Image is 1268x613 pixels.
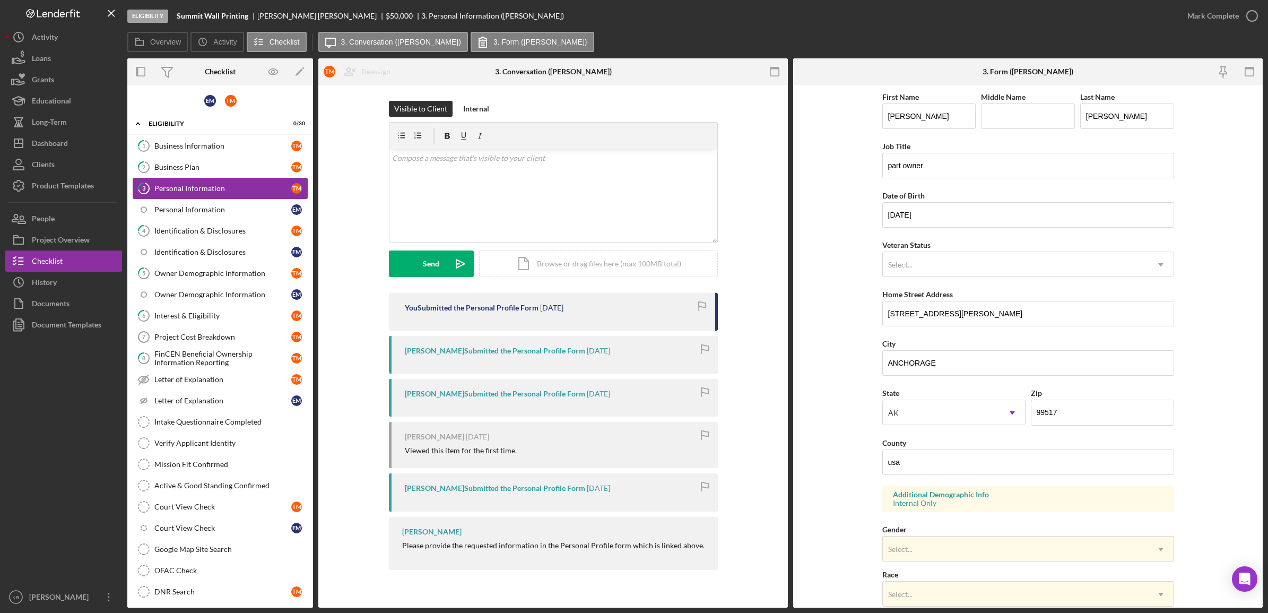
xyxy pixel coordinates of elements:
a: Google Map Site Search [133,539,308,560]
div: Court View Check [154,503,291,511]
label: City [882,339,896,348]
div: [PERSON_NAME] [402,528,462,536]
button: Loans [5,48,122,69]
div: Eligibility [127,10,168,23]
button: Send [389,251,474,277]
button: People [5,208,122,229]
div: Document Templates [32,314,101,338]
div: E M [291,247,302,257]
div: Please provide the requested information in the Personal Profile form which is linked above. [402,541,705,550]
div: [PERSON_NAME] Submitted the Personal Profile Form [405,390,585,398]
tspan: 4 [142,227,146,234]
b: Summit Wall Printing [177,12,248,20]
button: Overview [127,32,188,52]
time: 2025-09-24 00:41 [587,347,610,355]
a: Documents [5,293,122,314]
div: Personal Information [154,184,291,193]
div: Business Plan [154,163,291,171]
div: OFAC Check [154,566,307,575]
button: 3. Conversation ([PERSON_NAME]) [318,32,468,52]
div: People [32,208,55,232]
div: T M [291,332,302,342]
div: E M [291,395,302,406]
div: Grants [32,69,54,93]
a: Mission Fit Confirmed [133,454,308,475]
div: T M [225,95,237,107]
label: 3. Form ([PERSON_NAME]) [493,38,587,46]
div: T M [291,586,302,597]
a: Verify Applicant Identity [133,433,308,454]
a: 6Interest & EligibilityTM [133,305,308,326]
text: KR [12,594,19,600]
button: History [5,272,122,293]
div: T M [291,374,302,385]
a: Personal InformationEM [133,199,308,220]
label: Last Name [1080,92,1115,101]
div: Interest & Eligibility [154,312,291,320]
a: Court View CheckEM [133,517,308,539]
div: [PERSON_NAME] [27,586,95,610]
div: Educational [32,90,71,114]
label: Middle Name [981,92,1026,101]
div: T M [324,66,335,77]
time: 2025-09-24 00:38 [466,433,489,441]
button: Checklist [5,251,122,272]
div: Send [423,251,439,277]
div: Select... [888,590,913,599]
div: Internal [463,101,489,117]
div: T M [291,162,302,172]
div: Eligibility [149,120,279,127]
div: 3. Personal Information ([PERSON_NAME]) [421,12,564,20]
button: Mark Complete [1177,5,1263,27]
div: FinCEN Beneficial Ownership Information Reporting [154,350,291,367]
div: Long-Term [32,111,67,135]
div: Internal Only [893,499,1163,507]
div: Court View Check [154,524,291,532]
div: Personal Information [154,205,291,214]
a: 2Business PlanTM [133,157,308,178]
label: Overview [150,38,181,46]
div: Activity [32,27,58,50]
div: Letter of Explanation [154,375,291,384]
div: Checklist [205,67,236,76]
button: Product Templates [5,175,122,196]
div: E M [291,523,302,533]
a: Intake Questionnaire Completed [133,411,308,433]
div: Select... [888,545,913,554]
a: DNR SearchTM [133,581,308,602]
div: Viewed this item for the first time. [405,446,517,455]
div: Mission Fit Confirmed [154,460,307,469]
div: Select... [888,261,913,269]
a: Owner Demographic InformationEM [133,284,308,305]
button: Activity [5,27,122,48]
button: Grants [5,69,122,90]
div: Clients [32,154,55,178]
button: Clients [5,154,122,175]
a: Educational [5,90,122,111]
button: Dashboard [5,133,122,154]
div: Project Overview [32,229,90,253]
a: Active & Good Standing Confirmed [133,475,308,496]
div: T M [291,226,302,236]
div: Project Cost Breakdown [154,333,291,341]
div: AK [888,409,899,417]
div: Business Information [154,142,291,150]
div: Documents [32,293,70,317]
div: History [32,272,57,296]
tspan: 7 [142,334,145,340]
label: Job Title [882,142,910,151]
div: E M [291,204,302,215]
div: T M [291,310,302,321]
tspan: 6 [142,312,146,319]
a: Identification & DisclosuresEM [133,241,308,263]
div: Verify Applicant Identity [154,439,307,447]
a: 3Personal InformationTM [133,178,308,199]
div: Intake Questionnaire Completed [154,418,307,426]
a: 5Owner Demographic InformationTM [133,263,308,284]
